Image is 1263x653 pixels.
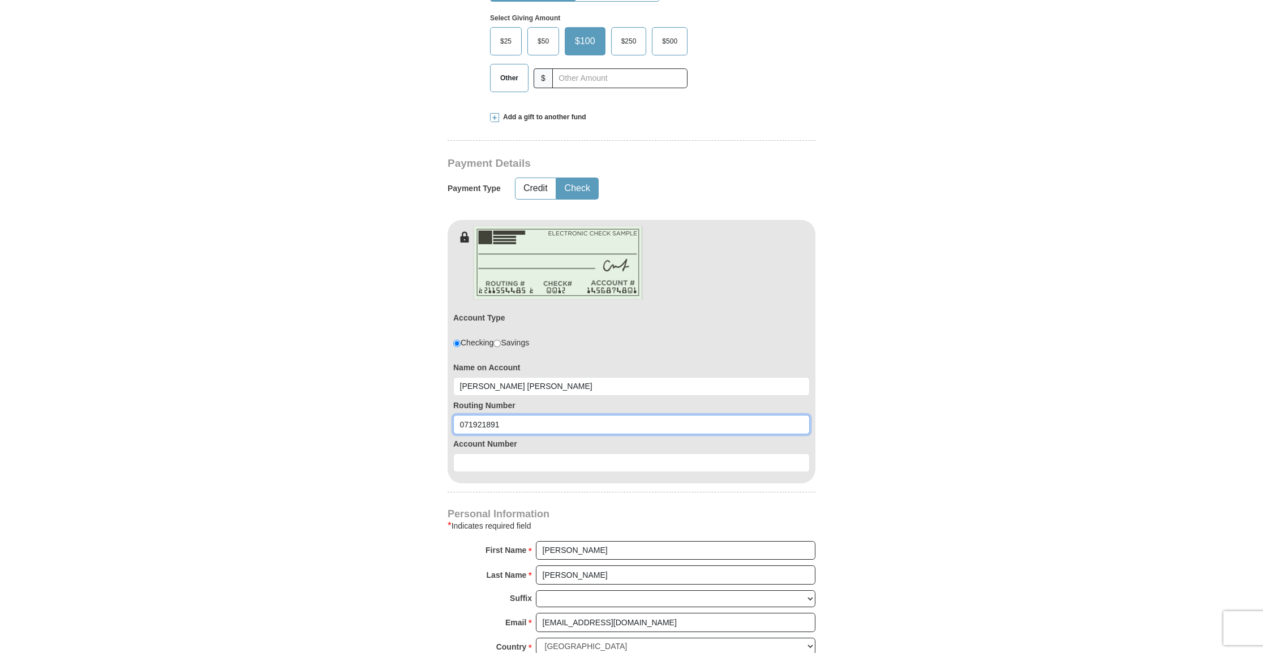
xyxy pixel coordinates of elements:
[616,33,642,50] span: $250
[453,362,810,373] label: Name on Account
[505,615,526,630] strong: Email
[448,519,815,533] div: Indicates required field
[510,590,532,606] strong: Suffix
[448,184,501,193] h5: Payment Type
[448,509,815,518] h4: Personal Information
[495,33,517,50] span: $25
[499,113,586,122] span: Add a gift to another fund
[495,70,524,87] span: Other
[453,312,505,323] label: Account Type
[656,33,683,50] span: $500
[557,178,598,199] button: Check
[487,567,527,583] strong: Last Name
[453,438,810,449] label: Account Number
[515,178,556,199] button: Credit
[448,157,736,170] h3: Payment Details
[532,33,555,50] span: $50
[552,68,688,88] input: Other Amount
[569,33,601,50] span: $100
[490,14,560,22] strong: Select Giving Amount
[486,542,526,558] strong: First Name
[473,226,643,300] img: check-en.png
[453,400,810,411] label: Routing Number
[534,68,553,88] span: $
[453,337,529,348] div: Checking Savings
